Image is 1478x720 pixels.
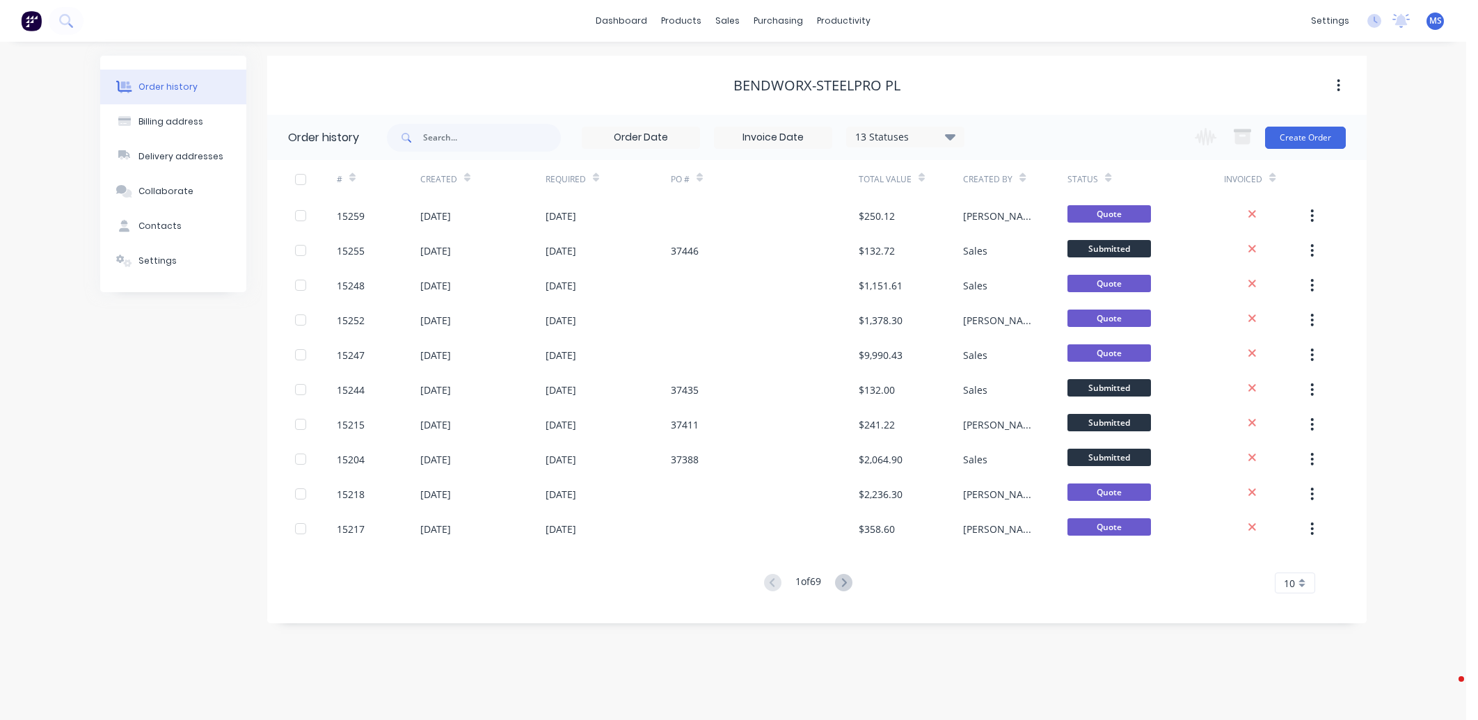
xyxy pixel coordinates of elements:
[21,10,42,31] img: Factory
[859,348,903,362] div: $9,990.43
[546,243,576,258] div: [DATE]
[859,173,912,186] div: Total Value
[733,77,900,94] div: Bendworx-Steelpro PL
[671,383,699,397] div: 37435
[1067,449,1151,466] span: Submitted
[337,278,365,293] div: 15248
[1067,160,1224,198] div: Status
[582,127,699,148] input: Order Date
[859,487,903,502] div: $2,236.30
[337,173,342,186] div: #
[138,255,177,267] div: Settings
[1224,160,1308,198] div: Invoiced
[1067,379,1151,397] span: Submitted
[100,243,246,278] button: Settings
[138,150,223,163] div: Delivery addresses
[546,278,576,293] div: [DATE]
[671,452,699,467] div: 37388
[420,348,451,362] div: [DATE]
[546,160,671,198] div: Required
[546,209,576,223] div: [DATE]
[337,522,365,536] div: 15217
[963,173,1012,186] div: Created By
[810,10,877,31] div: productivity
[337,313,365,328] div: 15252
[1067,414,1151,431] span: Submitted
[420,313,451,328] div: [DATE]
[337,487,365,502] div: 15218
[100,209,246,243] button: Contacts
[420,173,457,186] div: Created
[963,348,987,362] div: Sales
[963,243,987,258] div: Sales
[420,452,451,467] div: [DATE]
[337,160,420,198] div: #
[859,452,903,467] div: $2,064.90
[963,278,987,293] div: Sales
[859,278,903,293] div: $1,151.61
[859,160,963,198] div: Total Value
[859,313,903,328] div: $1,378.30
[963,487,1040,502] div: [PERSON_NAME]
[963,160,1067,198] div: Created By
[100,174,246,209] button: Collaborate
[859,243,895,258] div: $132.72
[546,348,576,362] div: [DATE]
[546,417,576,432] div: [DATE]
[1067,310,1151,327] span: Quote
[963,313,1040,328] div: [PERSON_NAME]
[337,417,365,432] div: 15215
[138,220,182,232] div: Contacts
[747,10,810,31] div: purchasing
[546,522,576,536] div: [DATE]
[420,383,451,397] div: [DATE]
[1067,344,1151,362] span: Quote
[1067,518,1151,536] span: Quote
[963,452,987,467] div: Sales
[546,452,576,467] div: [DATE]
[288,129,359,146] div: Order history
[337,452,365,467] div: 15204
[963,417,1040,432] div: [PERSON_NAME]
[337,243,365,258] div: 15255
[420,243,451,258] div: [DATE]
[859,383,895,397] div: $132.00
[337,383,365,397] div: 15244
[1067,275,1151,292] span: Quote
[963,383,987,397] div: Sales
[100,70,246,104] button: Order history
[423,124,561,152] input: Search...
[138,185,193,198] div: Collaborate
[138,81,198,93] div: Order history
[546,313,576,328] div: [DATE]
[708,10,747,31] div: sales
[1304,10,1356,31] div: settings
[337,209,365,223] div: 15259
[138,115,203,128] div: Billing address
[963,209,1040,223] div: [PERSON_NAME]
[671,243,699,258] div: 37446
[859,209,895,223] div: $250.12
[671,160,859,198] div: PO #
[420,209,451,223] div: [DATE]
[1431,673,1464,706] iframe: Intercom live chat
[671,173,690,186] div: PO #
[337,348,365,362] div: 15247
[795,574,821,593] div: 1 of 69
[1067,205,1151,223] span: Quote
[546,173,586,186] div: Required
[546,383,576,397] div: [DATE]
[654,10,708,31] div: products
[420,417,451,432] div: [DATE]
[1429,15,1442,27] span: MS
[671,417,699,432] div: 37411
[1224,173,1262,186] div: Invoiced
[859,417,895,432] div: $241.22
[420,160,546,198] div: Created
[420,487,451,502] div: [DATE]
[847,129,964,145] div: 13 Statuses
[100,139,246,174] button: Delivery addresses
[546,487,576,502] div: [DATE]
[715,127,832,148] input: Invoice Date
[100,104,246,139] button: Billing address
